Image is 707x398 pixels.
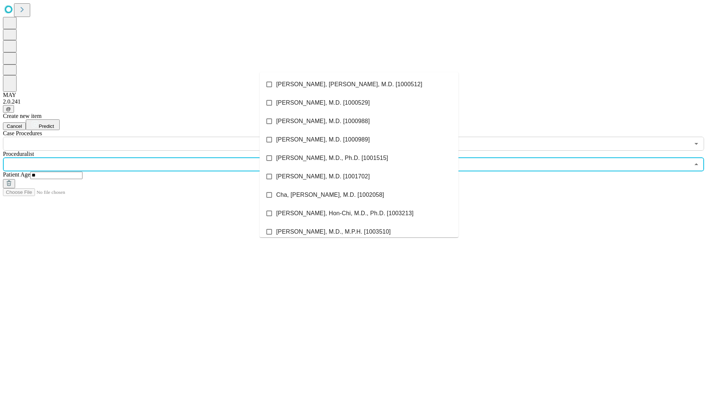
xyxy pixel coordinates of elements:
[6,106,11,112] span: @
[276,117,370,126] span: [PERSON_NAME], M.D. [1000988]
[3,113,42,119] span: Create new item
[276,191,384,199] span: Cha, [PERSON_NAME], M.D. [1002058]
[26,119,60,130] button: Predict
[276,172,370,181] span: [PERSON_NAME], M.D. [1001702]
[39,123,54,129] span: Predict
[276,154,388,163] span: [PERSON_NAME], M.D., Ph.D. [1001515]
[3,151,34,157] span: Proceduralist
[276,135,370,144] span: [PERSON_NAME], M.D. [1000989]
[3,130,42,136] span: Scheduled Procedure
[7,123,22,129] span: Cancel
[3,92,704,98] div: MAY
[3,98,704,105] div: 2.0.241
[276,98,370,107] span: [PERSON_NAME], M.D. [1000529]
[276,227,391,236] span: [PERSON_NAME], M.D., M.P.H. [1003510]
[691,159,701,170] button: Close
[276,209,414,218] span: [PERSON_NAME], Hon-Chi, M.D., Ph.D. [1003213]
[3,171,30,178] span: Patient Age
[276,80,422,89] span: [PERSON_NAME], [PERSON_NAME], M.D. [1000512]
[3,122,26,130] button: Cancel
[3,105,14,113] button: @
[691,139,701,149] button: Open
